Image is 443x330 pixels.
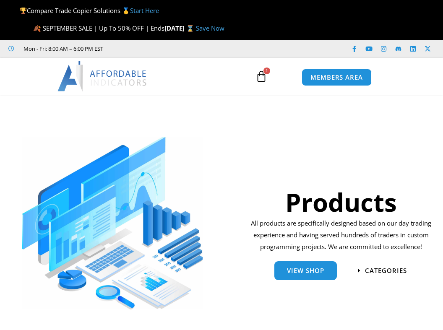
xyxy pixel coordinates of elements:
[243,64,280,88] a: 1
[245,184,437,220] h1: Products
[130,6,159,15] a: Start Here
[358,268,407,274] a: categories
[263,68,270,74] span: 1
[287,268,324,274] span: View Shop
[107,44,233,53] iframe: Customer reviews powered by Trustpilot
[20,8,26,14] img: 🏆
[20,6,159,15] span: Compare Trade Copier Solutions 🥇
[57,61,148,91] img: LogoAI | Affordable Indicators – NinjaTrader
[22,137,203,309] img: ProductsSection scaled | Affordable Indicators – NinjaTrader
[365,268,407,274] span: categories
[245,218,437,253] p: All products are specifically designed based on our day trading experience and having served hund...
[196,24,224,32] a: Save Now
[21,44,103,54] span: Mon - Fri: 8:00 AM – 6:00 PM EST
[33,24,164,32] span: 🍂 SEPTEMBER SALE | Up To 50% OFF | Ends
[310,74,363,81] span: MEMBERS AREA
[302,69,372,86] a: MEMBERS AREA
[164,24,196,32] strong: [DATE] ⌛
[274,261,337,280] a: View Shop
